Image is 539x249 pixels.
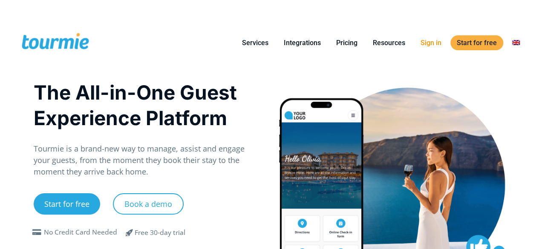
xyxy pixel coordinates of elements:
iframe: Intercom live chat [510,220,530,240]
p: Tourmie is a brand-new way to manage, assist and engage your guests, from the moment they book th... [34,143,261,177]
a: Resources [366,37,412,48]
div: Free 30-day trial [135,228,185,238]
span:  [119,227,140,238]
h1: The All-in-One Guest Experience Platform [34,80,261,131]
a: Start for free [450,35,503,50]
a: Start for free [34,193,100,215]
a: Integrations [277,37,327,48]
a: Sign in [414,37,448,48]
div: No Credit Card Needed [44,227,117,238]
span:  [30,229,44,236]
a: Services [236,37,275,48]
a: Pricing [330,37,364,48]
a: Book a demo [113,193,184,215]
